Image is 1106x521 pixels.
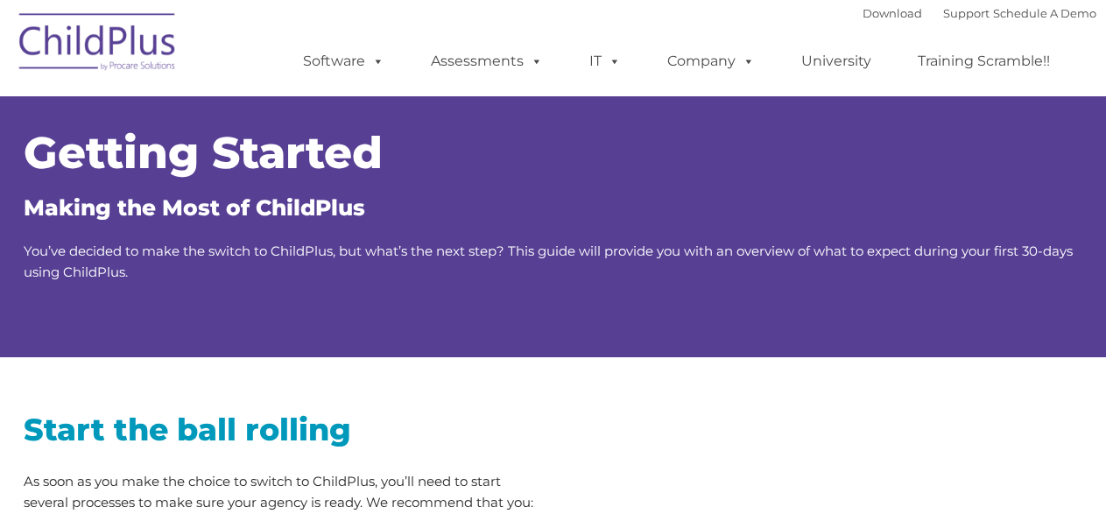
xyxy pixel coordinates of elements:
a: University [784,44,889,79]
a: Software [285,44,402,79]
span: You’ve decided to make the switch to ChildPlus, but what’s the next step? This guide will provide... [24,243,1073,280]
a: Assessments [413,44,560,79]
span: Making the Most of ChildPlus [24,194,365,221]
h2: Start the ball rolling [24,410,540,449]
a: IT [572,44,638,79]
img: ChildPlus by Procare Solutions [11,1,186,88]
a: Company [650,44,772,79]
span: Getting Started [24,126,383,180]
a: Training Scramble!! [900,44,1067,79]
a: Schedule A Demo [993,6,1096,20]
font: | [863,6,1096,20]
a: Download [863,6,922,20]
a: Support [943,6,990,20]
p: As soon as you make the choice to switch to ChildPlus, you’ll need to start several processes to ... [24,471,540,513]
